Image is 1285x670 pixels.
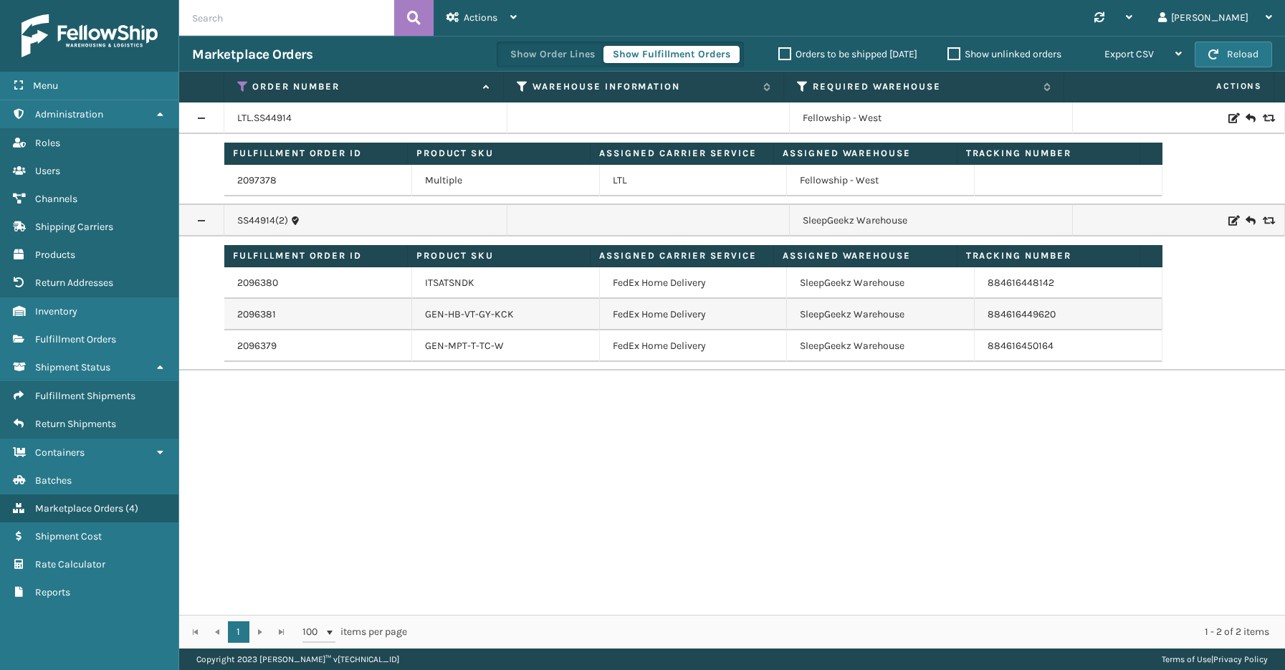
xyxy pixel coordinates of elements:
i: Create Return Label [1246,214,1254,228]
i: Edit [1228,113,1237,123]
span: Rate Calculator [35,558,105,570]
span: Inventory [35,305,77,317]
td: SleepGeekz Warehouse [787,330,975,362]
a: 2096380 [237,276,278,290]
span: Channels [35,193,77,205]
label: Required Warehouse [813,80,1036,93]
i: Create Return Label [1246,111,1254,125]
span: Marketplace Orders [35,502,123,515]
a: Privacy Policy [1213,654,1268,664]
img: logo [22,14,158,57]
i: Replace [1263,216,1271,226]
button: Show Order Lines [501,46,604,63]
span: Batches [35,474,72,487]
label: Assigned Warehouse [783,249,948,262]
span: Administration [35,108,103,120]
td: GEN-HB-VT-GY-KCK [412,299,600,330]
a: 2097378 [237,173,277,188]
td: FedEx Home Delivery [600,330,788,362]
span: Actions [464,11,497,24]
label: Product SKU [416,249,582,262]
span: Users [35,165,60,177]
span: Shipment Cost [35,530,102,542]
td: FedEx Home Delivery [600,267,788,299]
a: Terms of Use [1162,654,1211,664]
a: SS44914(2) [237,214,288,228]
td: Fellowship - West [787,165,975,196]
label: Orders to be shipped [DATE] [778,48,917,60]
span: items per page [302,621,407,643]
span: Containers [35,446,85,459]
label: Order Number [252,80,476,93]
span: Fulfillment Orders [35,333,116,345]
span: Return Shipments [35,418,116,430]
span: Shipping Carriers [35,221,113,233]
span: ( 4 ) [125,502,138,515]
td: SleepGeekz Warehouse [787,267,975,299]
a: 2096379 [237,339,277,353]
span: Actions [1069,75,1271,98]
i: Replace [1263,113,1271,123]
label: Fulfillment Order ID [233,249,398,262]
a: 2096381 [237,307,276,322]
label: Assigned Carrier Service [599,249,765,262]
td: LTL [600,165,788,196]
button: Reload [1195,42,1272,67]
label: Warehouse Information [532,80,756,93]
span: Reports [35,586,70,598]
h3: Marketplace Orders [192,46,312,63]
label: Assigned Carrier Service [599,147,765,160]
label: Show unlinked orders [947,48,1061,60]
span: Shipment Status [35,361,110,373]
label: Fulfillment Order ID [233,147,398,160]
a: 1 [228,621,249,643]
td: GEN-MPT-T-TC-W [412,330,600,362]
span: Export CSV [1104,48,1154,60]
td: ITSATSNDK [412,267,600,299]
a: 884616449620 [988,308,1056,320]
label: Assigned Warehouse [783,147,948,160]
span: Fulfillment Shipments [35,390,135,402]
div: 1 - 2 of 2 items [427,625,1269,639]
span: Menu [33,80,58,92]
div: | [1162,649,1268,670]
td: SleepGeekz Warehouse [787,299,975,330]
td: FedEx Home Delivery [600,299,788,330]
span: Roles [35,137,60,149]
span: Products [35,249,75,261]
td: Fellowship - West [790,102,1073,134]
label: Tracking Number [966,249,1132,262]
a: LTL.SS44914 [237,111,292,125]
span: 100 [302,625,324,639]
td: SleepGeekz Warehouse [790,205,1073,236]
p: Copyright 2023 [PERSON_NAME]™ v [TECHNICAL_ID] [196,649,399,670]
a: 884616448142 [988,277,1054,289]
span: Return Addresses [35,277,113,289]
button: Show Fulfillment Orders [603,46,740,63]
label: Tracking Number [966,147,1132,160]
a: 884616450164 [988,340,1054,352]
i: Edit [1228,216,1237,226]
td: Multiple [412,165,600,196]
label: Product SKU [416,147,582,160]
